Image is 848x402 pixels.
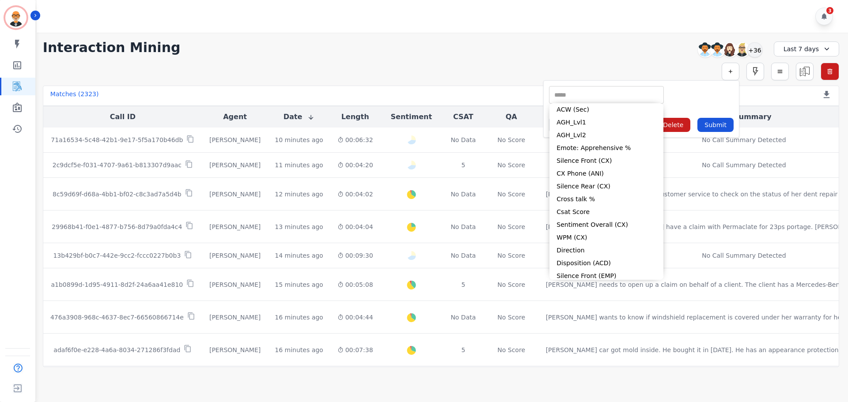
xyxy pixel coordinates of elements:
div: No Data [450,251,477,260]
li: Sentiment Overall (CX) [549,218,663,231]
div: [PERSON_NAME] [209,222,261,231]
div: 10 minutes ago [275,135,323,144]
button: Sentiment [391,112,432,122]
div: [PERSON_NAME] [209,280,261,289]
div: No Score [497,190,525,199]
div: 5 [450,280,477,289]
div: No Data [450,190,477,199]
li: CX Phone (ANI) [549,167,663,180]
ul: selected options [551,90,662,100]
div: Last 7 days [774,41,839,56]
div: 00:09:30 [337,251,373,260]
div: 16 minutes ago [275,346,323,354]
div: No Score [497,222,525,231]
li: Cross talk % [549,193,663,206]
div: 5 [450,346,477,354]
div: 00:05:08 [337,280,373,289]
div: No Score [497,280,525,289]
button: QA [506,112,517,122]
div: +36 [747,42,762,57]
div: 3 [826,7,833,14]
button: Agent [223,112,247,122]
li: Direction [549,244,663,257]
li: Disposition (ACD) [549,257,663,270]
div: 11 minutes ago [275,161,323,169]
li: Silence Rear (CX) [549,180,663,193]
div: 00:04:20 [337,161,373,169]
div: No Score [497,251,525,260]
div: [PERSON_NAME] [209,251,261,260]
p: 8c59d69f-d68a-4bb1-bf02-c8c3ad7a5d4b [53,190,182,199]
div: 00:06:32 [337,135,373,144]
img: Bordered avatar [5,7,26,28]
div: No Score [497,161,525,169]
p: 476a3908-968c-4637-8ec7-66560866714e [50,313,184,322]
div: 5 [450,161,477,169]
li: Silence Front (EMP) [549,270,663,282]
div: No Score [497,313,525,322]
li: AGH_Lvl1 [549,116,663,129]
button: Call ID [110,112,136,122]
li: ACW (Sec) [549,103,663,116]
div: 12 minutes ago [275,190,323,199]
div: [PERSON_NAME] [209,190,261,199]
div: 00:04:44 [337,313,373,322]
button: Delete [656,118,690,132]
p: 2c9dcf5e-f031-4707-9a61-b813307d9aac [53,161,182,169]
h1: Interaction Mining [43,40,181,56]
div: No Score [497,135,525,144]
div: [PERSON_NAME] [209,161,261,169]
div: 00:04:02 [337,190,373,199]
li: Emote: Apprehensive % [549,142,663,154]
li: Silence Front (CX) [549,154,663,167]
div: [PERSON_NAME] [209,313,261,322]
button: Length [341,112,369,122]
div: 14 minutes ago [275,251,323,260]
p: adaf6f0e-e228-4a6a-8034-271286f3fdad [53,346,180,354]
p: 71a16534-5c48-42b1-9e17-5f5a170b46db [51,135,183,144]
div: 16 minutes ago [275,313,323,322]
div: No Data [450,313,477,322]
div: [PERSON_NAME] [209,346,261,354]
div: 15 minutes ago [275,280,323,289]
div: 13 minutes ago [275,222,323,231]
p: 13b429bf-b0c7-442e-9cc2-fccc0227b0b3 [53,251,181,260]
p: 29968b41-f0e1-4877-b756-8d79a0fda4c4 [52,222,182,231]
div: 00:07:38 [337,346,373,354]
div: [PERSON_NAME] [209,135,261,144]
li: Csat Score [549,206,663,218]
div: No Data [450,135,477,144]
button: Date [284,112,315,122]
li: WPM (CX) [549,231,663,244]
button: CSAT [453,112,473,122]
li: AGH_Lvl2 [549,129,663,142]
p: a1b0899d-1d95-4911-8d2f-24a6aa41e810 [51,280,183,289]
div: No Data [450,222,477,231]
div: 00:04:04 [337,222,373,231]
div: Matches ( 2323 ) [50,90,99,102]
div: No Score [497,346,525,354]
button: Call Summary [716,112,771,122]
button: Submit [697,118,734,132]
